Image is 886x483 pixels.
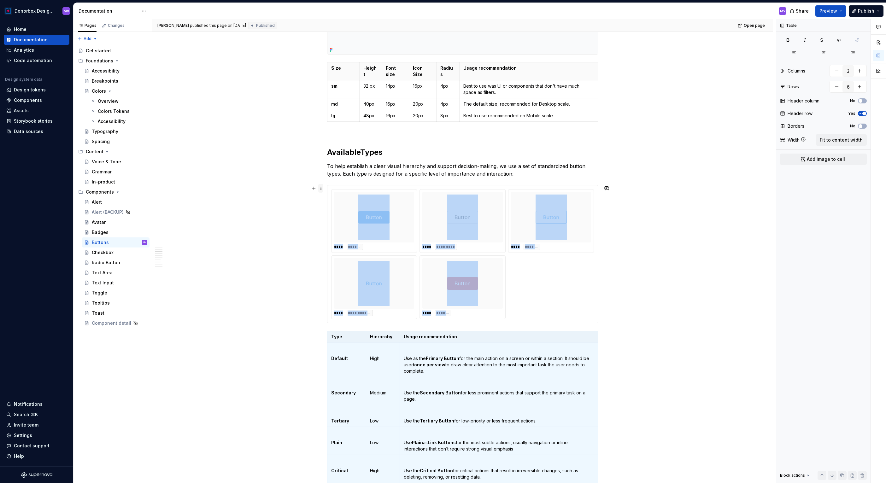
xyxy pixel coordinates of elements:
[440,101,455,107] p: 4px
[14,97,42,103] div: Components
[4,399,69,409] button: Notifications
[788,68,805,74] div: Columns
[463,83,594,96] p: Best to use was UI or components that don't have much space as filters.
[92,219,106,225] div: Avatar
[84,36,91,41] span: Add
[92,138,110,145] div: Spacing
[82,227,150,237] a: Badges
[4,116,69,126] a: Storybook stories
[82,217,150,227] a: Avatar
[331,390,356,395] strong: Secondary
[848,111,855,116] label: Yes
[858,8,874,14] span: Publish
[92,239,109,246] div: Buttons
[190,23,246,28] div: published this page on [DATE]
[404,439,594,452] p: Use as for the most subtle actions, usually navigation or inline interactions that don’t require ...
[370,355,396,362] p: High
[92,300,110,306] div: Tooltips
[82,237,150,247] a: ButtonsMV
[14,411,38,418] div: Search ⌘K
[86,58,113,64] div: Foundations
[819,8,837,14] span: Preview
[92,229,109,236] div: Badges
[4,410,69,420] button: Search ⌘K
[370,468,396,474] p: High
[331,440,342,445] strong: Plain
[98,98,119,104] div: Overview
[331,356,348,361] strong: Default
[14,87,46,93] div: Design tokens
[780,471,811,480] div: Block actions
[14,453,24,459] div: Help
[4,420,69,430] a: Invite team
[331,334,342,339] strong: Type
[404,390,594,402] p: Use the for less prominent actions that support the primary task on a page.
[14,443,50,449] div: Contact support
[386,83,405,89] p: 14px
[463,101,594,107] p: The default size, recommended for Desktop scale.
[331,113,335,118] strong: lg
[15,8,55,14] div: Donorbox Design System
[327,147,598,157] h2: Types
[82,157,150,167] a: Voice & Tone
[420,390,461,395] strong: Secondary Button
[82,278,150,288] a: Text Input
[82,76,150,86] a: Breakpoints
[92,270,113,276] div: Text Area
[413,65,424,77] strong: Icon Size
[331,418,349,423] strong: Tertiary
[787,5,813,17] button: Share
[82,308,150,318] a: Toast
[331,83,337,89] strong: sm
[14,118,53,124] div: Storybook stories
[88,116,150,126] a: Accessibility
[780,9,785,14] div: MV
[64,9,69,14] div: MV
[404,468,594,480] p: Use the for critical actions that result in irreversible changes, such as deleting, removing, or ...
[4,24,69,34] a: Home
[76,187,150,197] div: Components
[92,88,106,94] div: Colors
[4,35,69,45] a: Documentation
[256,23,275,28] span: Published
[788,123,804,129] div: Borders
[440,83,455,89] p: 4px
[440,65,455,78] p: Radius
[82,66,150,76] a: Accessibility
[386,65,405,78] p: Font size
[21,472,52,478] svg: Supernova Logo
[412,440,423,445] strong: Plain
[86,189,114,195] div: Components
[370,418,396,424] p: Low
[88,106,150,116] a: Colors Tokens
[78,23,97,28] div: Pages
[76,46,150,56] a: Get started
[82,167,150,177] a: Grammar
[92,320,131,326] div: Component detail
[426,356,459,361] strong: Primary Button
[331,101,338,107] strong: md
[414,362,445,367] strong: once per view
[820,137,863,143] span: Fit to content width
[4,126,69,137] a: Data sources
[404,334,457,339] strong: Usage recommendation
[816,134,867,146] button: Fit to content width
[76,34,99,43] button: Add
[98,118,126,125] div: Accessibility
[92,68,120,74] div: Accessibility
[4,441,69,451] button: Contact support
[76,56,150,66] div: Foundations
[92,179,115,185] div: In-product
[413,101,432,107] p: 20px
[815,5,846,17] button: Preview
[420,468,453,473] strong: Critical Button
[86,48,111,54] div: Get started
[4,451,69,461] button: Help
[82,126,150,137] a: Typography
[4,55,69,66] a: Code automation
[92,169,112,175] div: Grammar
[79,8,138,14] div: Documentation
[98,108,130,114] div: Colors Tokens
[331,468,348,473] strong: Critical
